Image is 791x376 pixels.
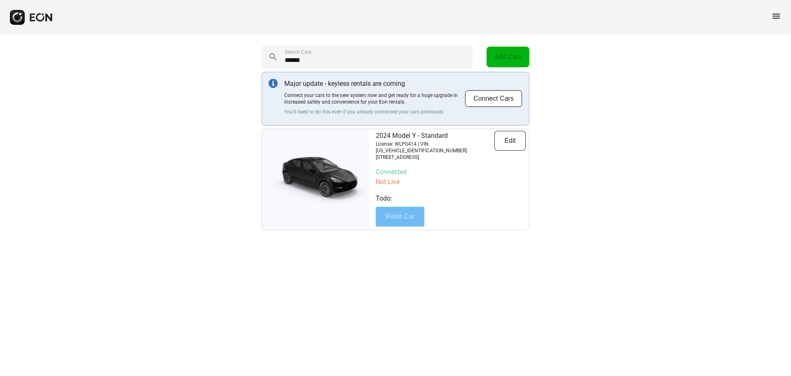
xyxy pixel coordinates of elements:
p: Major update - keyless rentals are coming [284,79,465,89]
p: [STREET_ADDRESS] [376,154,494,161]
p: Connected [376,167,526,177]
p: Not Live [376,177,526,187]
img: car [262,153,369,206]
label: Search Cars [285,49,311,55]
p: You'll need to do this even if you already connected your cars previously. [284,109,465,115]
p: License: WLP0414 | VIN: [US_VEHICLE_IDENTIFICATION_NUMBER] [376,141,494,154]
p: Connect your cars to the new system now and get ready for a huge upgrade in increased safety and ... [284,92,465,105]
button: Relist Car [376,207,424,227]
span: menu [771,11,781,21]
button: Edit [494,131,526,151]
p: Todo: [376,194,526,203]
img: info [269,79,278,88]
p: 2024 Model Y - Standard [376,131,494,141]
button: Connect Cars [465,90,522,107]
